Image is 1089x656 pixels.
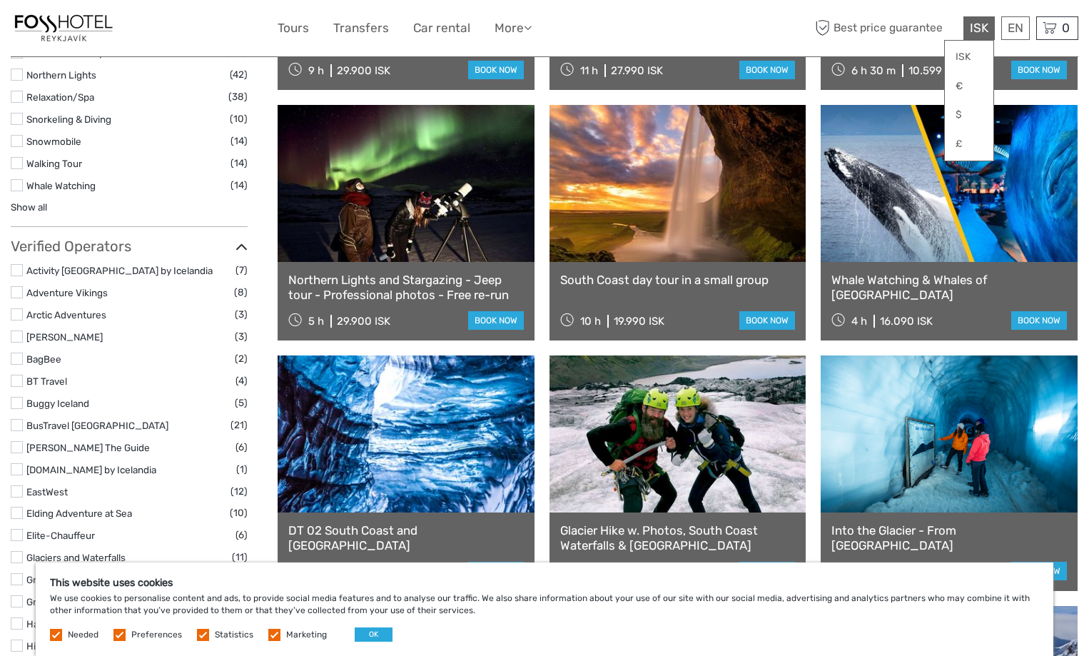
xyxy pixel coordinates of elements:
a: DT 02 South Coast and [GEOGRAPHIC_DATA] [288,523,524,552]
a: Northern Lights [26,69,96,81]
label: Marketing [286,629,327,641]
a: book now [468,61,524,79]
span: (3) [235,328,248,345]
a: Happyworld [26,618,80,630]
label: Statistics [215,629,253,641]
a: EastWest [26,486,68,498]
a: [DOMAIN_NAME] by Icelandia [26,464,156,475]
span: (21) [231,417,248,433]
a: € [945,74,993,99]
a: Whale Watching & Whales of [GEOGRAPHIC_DATA] [831,273,1067,302]
a: BT Travel [26,375,67,387]
a: book now [739,311,795,330]
a: book now [739,61,795,79]
a: Adventure Vikings [26,287,108,298]
label: Preferences [131,629,182,641]
a: Buggy Iceland [26,398,89,409]
span: (5) [235,395,248,411]
span: (2) [235,350,248,367]
a: book now [1011,311,1067,330]
button: Open LiveChat chat widget [164,22,181,39]
p: We're away right now. Please check back later! [20,25,161,36]
a: Transfers [333,18,389,39]
div: We use cookies to personalise content and ads, to provide social media features and to analyse ou... [36,562,1053,656]
a: Snorkeling & Diving [26,113,111,125]
a: book now [1011,61,1067,79]
div: EN [1001,16,1030,40]
a: Arctic Adventures [26,309,106,321]
a: $ [945,102,993,128]
a: [PERSON_NAME] [26,331,103,343]
a: Gray Line [GEOGRAPHIC_DATA] [26,596,167,607]
a: £ [945,131,993,157]
span: (3) [235,306,248,323]
span: 10 h [580,315,601,328]
h5: This website uses cookies [50,577,1039,589]
span: (12) [231,483,248,500]
span: (38) [228,89,248,105]
span: (10) [230,111,248,127]
div: 19.990 ISK [614,315,664,328]
label: Needed [68,629,98,641]
a: BusTravel [GEOGRAPHIC_DATA] [26,420,168,431]
span: (6) [235,439,248,455]
span: 5 h [308,315,324,328]
a: Gravel Travel [26,574,83,585]
span: (8) [234,284,248,301]
span: 4 h [851,315,867,328]
span: (7) [235,262,248,278]
span: (6) [235,527,248,543]
a: Northern Lights and Stargazing - Jeep tour - Professional photos - Free re-run [288,273,524,302]
div: 29.900 ISK [337,315,390,328]
span: (42) [230,66,248,83]
a: South Coast day tour in a small group [560,273,796,287]
span: Best price guarantee [811,16,960,40]
span: 0 [1060,21,1072,35]
a: ISK [945,44,993,70]
a: Tours [278,18,309,39]
span: (4) [235,373,248,389]
img: 1357-20722262-a0dc-4fd2-8fc5-b62df901d176_logo_small.jpg [11,11,116,46]
span: (14) [231,155,248,171]
span: (14) [231,177,248,193]
span: 6 h 30 m [851,64,896,77]
a: Whale Watching [26,180,96,191]
a: Activity [GEOGRAPHIC_DATA] by Icelandia [26,265,213,276]
a: [PERSON_NAME] The Guide [26,442,150,453]
a: Elite-Chauffeur [26,530,95,541]
a: Walking Tour [26,158,82,169]
span: ISK [970,21,988,35]
a: Relaxation/Spa [26,91,94,103]
a: Snowmobile [26,136,81,147]
span: (10) [230,505,248,521]
a: book now [468,311,524,330]
a: Car rental [413,18,470,39]
button: OK [355,627,392,642]
div: 27.990 ISK [611,64,663,77]
span: (1) [236,461,248,478]
a: Elding Adventure at Sea [26,508,132,519]
span: 9 h [308,64,324,77]
span: 11 h [580,64,598,77]
span: (14) [231,133,248,149]
h3: Verified Operators [11,238,248,255]
a: BagBee [26,353,61,365]
div: 16.090 ISK [880,315,933,328]
span: (11) [232,549,248,565]
a: Hidden Iceland [26,640,93,652]
div: 29.900 ISK [337,64,390,77]
a: Glaciers and Waterfalls [26,552,126,563]
div: 10.599 ISK [908,64,961,77]
a: Show all [11,201,47,213]
a: Glacier Hike w. Photos, South Coast Waterfalls & [GEOGRAPHIC_DATA] [560,523,796,552]
a: More [495,18,532,39]
a: Into the Glacier - From [GEOGRAPHIC_DATA] [831,523,1067,552]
